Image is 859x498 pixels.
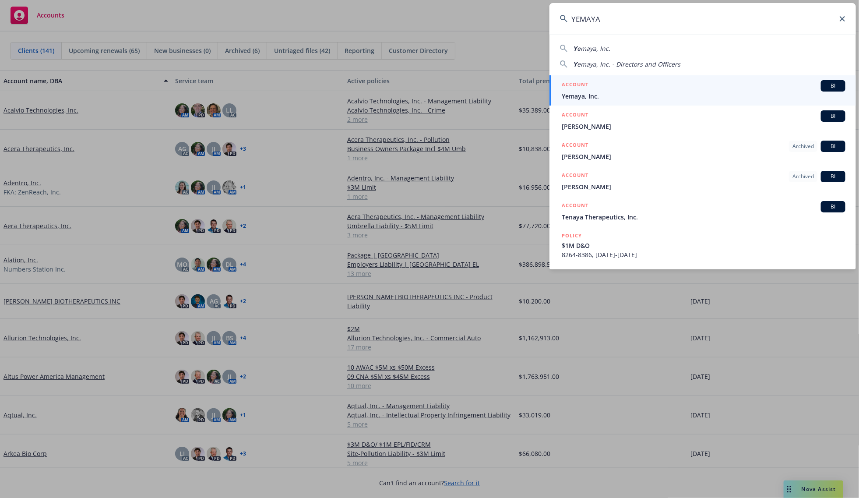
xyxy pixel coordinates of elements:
span: Y [573,60,577,68]
span: [PERSON_NAME] [562,122,845,131]
span: BI [824,142,842,150]
span: Tenaya Therapeutics, Inc. [562,212,845,222]
span: $1M D&O [562,241,845,250]
h5: ACCOUNT [562,141,588,151]
h5: POLICY [562,231,582,240]
input: Search... [549,3,856,35]
span: BI [824,82,842,90]
a: ACCOUNTBITenaya Therapeutics, Inc. [549,196,856,226]
a: ACCOUNTArchivedBI[PERSON_NAME] [549,166,856,196]
span: Yemaya, Inc. [562,92,845,101]
span: emaya, Inc. - Directors and Officers [577,60,680,68]
span: [PERSON_NAME] [562,182,845,191]
a: ACCOUNTBI[PERSON_NAME] [549,106,856,136]
span: emaya, Inc. [577,44,610,53]
span: Y [573,44,577,53]
h5: ACCOUNT [562,80,588,91]
span: Archived [792,142,814,150]
span: BI [824,112,842,120]
h5: ACCOUNT [562,110,588,121]
span: Archived [792,173,814,180]
span: 8264-8386, [DATE]-[DATE] [562,250,845,259]
a: POLICY$1M D&O8264-8386, [DATE]-[DATE] [549,226,856,264]
a: ACCOUNTArchivedBI[PERSON_NAME] [549,136,856,166]
span: BI [824,203,842,211]
span: BI [824,173,842,180]
a: ACCOUNTBIYemaya, Inc. [549,75,856,106]
h5: ACCOUNT [562,201,588,212]
span: [PERSON_NAME] [562,152,845,161]
h5: ACCOUNT [562,171,588,181]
